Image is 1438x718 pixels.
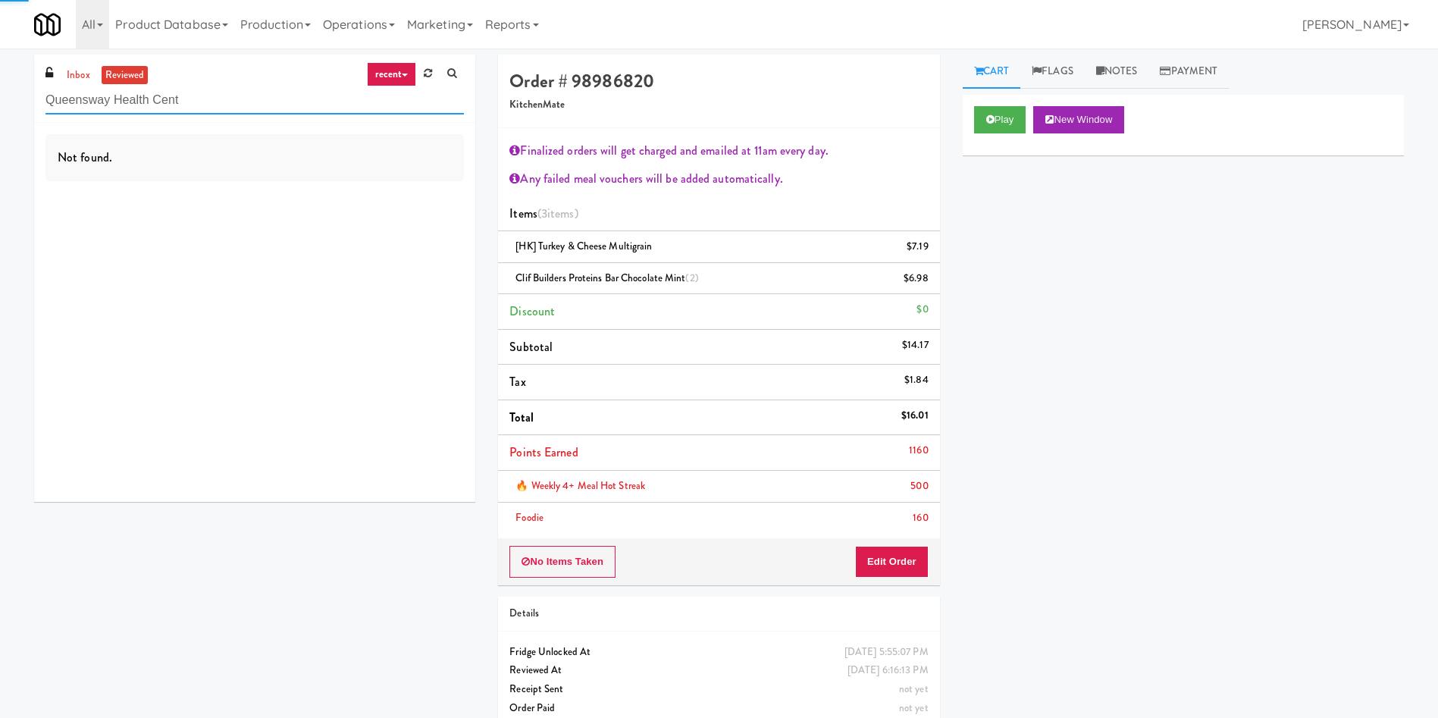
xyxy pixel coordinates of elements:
span: Discount [509,303,555,320]
span: Foodie [515,510,544,525]
span: Not found. [58,149,112,166]
a: Cart [963,55,1021,89]
h4: Order # 98986820 [509,71,928,91]
span: (2) [685,271,698,285]
a: recent [367,62,417,86]
h5: KitchenMate [509,99,928,111]
div: 160 [913,509,928,528]
button: Play [974,106,1026,133]
button: New Window [1033,106,1124,133]
div: [DATE] 6:16:13 PM [847,661,929,680]
span: (3 ) [537,205,578,222]
a: inbox [63,66,94,85]
div: [DATE] 5:55:07 PM [844,643,929,662]
div: 1160 [909,441,928,460]
span: [HK] Turkey & Cheese Multigrain [515,239,652,253]
div: $1.84 [904,371,929,390]
a: reviewed [102,66,149,85]
span: not yet [899,682,929,696]
div: $7.19 [907,237,929,256]
div: $6.98 [904,269,929,288]
div: Fridge Unlocked At [509,643,928,662]
div: Reviewed At [509,661,928,680]
a: Notes [1085,55,1149,89]
div: Finalized orders will get charged and emailed at 11am every day. [509,140,928,162]
img: Micromart [34,11,61,38]
div: Details [509,604,928,623]
div: $16.01 [901,406,929,425]
div: $14.17 [902,336,929,355]
span: not yet [899,701,929,715]
span: 🔥 Weekly 4+ Meal Hot Streak [515,478,645,493]
span: Tax [509,373,525,390]
div: $0 [916,300,928,319]
div: Order Paid [509,699,928,718]
span: Subtotal [509,338,553,356]
a: Payment [1148,55,1229,89]
span: Items [509,205,578,222]
ng-pluralize: items [547,205,575,222]
div: 500 [910,477,928,496]
span: Points Earned [509,444,578,461]
button: Edit Order [855,546,929,578]
div: Any failed meal vouchers will be added automatically. [509,168,928,190]
button: No Items Taken [509,546,616,578]
span: Total [509,409,534,426]
span: Clif Builders proteins Bar Chocolate Mint [515,271,698,285]
div: Receipt Sent [509,680,928,699]
input: Search vision orders [45,86,464,114]
a: Flags [1020,55,1085,89]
